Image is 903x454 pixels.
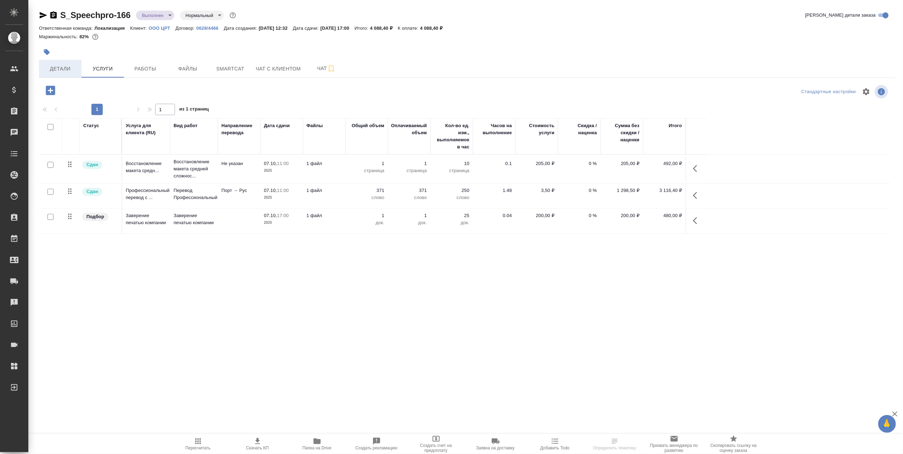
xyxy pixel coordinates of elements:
p: док. [349,219,384,226]
p: Восстановление макета средн... [126,160,167,174]
p: 10 [434,160,469,167]
p: 3,50 ₽ [519,187,554,194]
button: Показать кнопки [689,212,706,229]
p: Договор: [175,25,196,31]
p: Дата создания: [224,25,259,31]
span: Чат с клиентом [256,64,301,73]
span: Посмотреть информацию [875,85,890,98]
svg: Подписаться [327,64,335,73]
p: 1 [349,160,384,167]
div: Итого [669,122,682,129]
p: 1 298,50 ₽ [604,187,639,194]
button: Показать кнопки [689,160,706,177]
p: 1 файл [306,212,342,219]
button: Показать кнопки [689,187,706,204]
div: Кол-во ед. изм., выполняемое в час [434,122,469,151]
p: 2025 [264,219,299,226]
p: Локализация [95,25,130,31]
p: Дата сдачи: [293,25,320,31]
span: Файлы [171,64,205,73]
span: [PERSON_NAME] детали заказа [805,12,876,19]
p: 492,00 ₽ [647,160,682,167]
p: 371 [349,187,384,194]
p: слово [349,194,384,201]
p: 205,00 ₽ [604,160,639,167]
p: Порт → Рус [221,187,257,194]
div: Статус [83,122,99,129]
span: Чат [309,64,343,73]
p: 11:00 [277,188,289,193]
p: док. [391,219,427,226]
p: 2025 [264,194,299,201]
p: Восстановление макета средней сложнос... [174,158,214,180]
button: Скопировать ссылку для ЯМессенджера [39,11,47,19]
p: [DATE] 12:32 [259,25,293,31]
p: 07.10, [264,161,277,166]
p: 250 [434,187,469,194]
p: страница [434,167,469,174]
p: слово [391,194,427,201]
div: Выполнен [180,11,224,20]
div: Общий объем [352,122,384,129]
td: 1.48 [473,183,515,208]
button: Доп статусы указывают на важность/срочность заказа [228,11,237,20]
p: 3 116,40 ₽ [647,187,682,194]
div: Выполнен [136,11,174,20]
p: страница [349,167,384,174]
span: Детали [43,64,77,73]
p: 0 % [561,160,597,167]
span: 🙏 [881,416,893,431]
p: 205,00 ₽ [519,160,554,167]
p: страница [391,167,427,174]
p: 82% [79,34,90,39]
p: Заверение печатью компании [174,212,214,226]
span: Работы [128,64,162,73]
p: 4 088,40 ₽ [420,25,448,31]
button: Нормальный [184,12,215,18]
p: 0 % [561,212,597,219]
div: Файлы [306,122,323,129]
p: [DATE] 17:00 [320,25,355,31]
p: 371 [391,187,427,194]
p: 1 [391,160,427,167]
span: Настроить таблицу [858,83,875,100]
td: 0.1 [473,157,515,181]
div: Дата сдачи [264,122,290,129]
div: Стоимость услуги [519,122,554,136]
button: Скопировать ссылку [49,11,58,19]
button: 🙏 [878,415,896,433]
div: split button [800,86,858,97]
p: Сдан [86,188,98,195]
p: Перевод Профессиональный [174,187,214,201]
div: Направление перевода [221,122,257,136]
div: Часов на выполнение [476,122,512,136]
span: Услуги [86,64,120,73]
p: 07.10, [264,213,277,218]
a: S_Speechpro-166 [60,10,130,20]
button: Выполнен [140,12,165,18]
a: 0628/4466 [196,25,224,31]
p: 1 файл [306,187,342,194]
div: Сумма без скидки / наценки [604,122,639,143]
p: 11:00 [277,161,289,166]
p: Ответственная команда: [39,25,95,31]
p: 1 файл [306,160,342,167]
p: 4 088,40 ₽ [370,25,398,31]
p: Не указан [221,160,257,167]
button: Добавить тэг [39,44,55,60]
p: 200,00 ₽ [519,212,554,219]
p: 480,00 ₽ [647,212,682,219]
p: 17:00 [277,213,289,218]
button: Добавить услугу [41,83,60,98]
div: Услуга для клиента (RU) [126,122,167,136]
p: К оплате: [398,25,420,31]
p: Заверение печатью компании [126,212,167,226]
p: 2025 [264,167,299,174]
p: 1 [349,212,384,219]
p: Профессиональный перевод с ... [126,187,167,201]
div: Скидка / наценка [561,122,597,136]
p: 1 [391,212,427,219]
div: Оплачиваемый объем [391,122,427,136]
p: Подбор [86,213,104,220]
p: Клиент: [130,25,148,31]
